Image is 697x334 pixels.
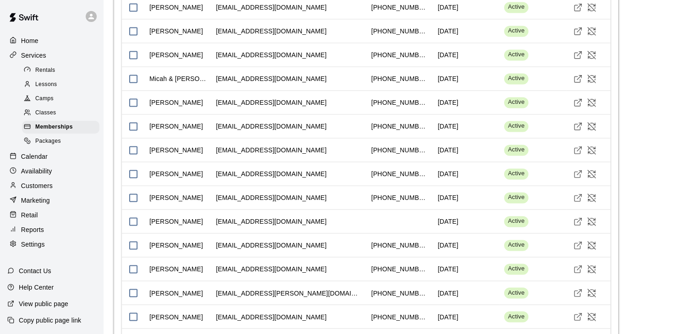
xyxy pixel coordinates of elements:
a: Visit customer profile [571,167,585,181]
span: Classes [35,108,56,118]
div: Lessons [22,78,99,91]
div: Camps [22,92,99,105]
span: Active [504,145,528,154]
span: Active [504,74,528,83]
a: Visit customer profile [571,262,585,276]
p: Availability [21,167,52,176]
div: +13035989284 [371,288,428,297]
span: Active [504,288,528,297]
a: Home [7,34,96,48]
button: Cancel Membership [585,0,598,14]
div: July 01 2026 [438,50,458,59]
p: Services [21,51,46,60]
div: +13142265228 [371,74,428,83]
div: +13033458217 [371,241,428,250]
div: July 01 2026 [438,217,458,226]
button: Cancel Membership [585,262,598,276]
span: Active [504,217,528,226]
p: Help Center [19,283,54,292]
div: Colin Plocher [149,264,203,274]
div: +13143306295 [371,145,428,155]
div: July 01 2026 [438,27,458,36]
a: Visit customer profile [571,119,585,133]
div: mark mower [149,98,203,107]
p: Contact Us [19,266,51,275]
span: Active [504,264,528,273]
div: Grayson Pettit [149,217,203,226]
a: Memberships [22,120,103,135]
a: Visit customer profile [571,143,585,157]
p: Calendar [21,152,48,161]
span: Camps [35,94,54,103]
div: July 01 2026 [438,264,458,274]
a: Visit customer profile [571,310,585,323]
span: Active [504,27,528,35]
button: Cancel Membership [585,24,598,38]
div: phillipprichard@gmail.com [216,312,326,321]
div: Colin Murray [149,145,203,155]
div: July 01 2026 [438,312,458,321]
div: randimeriage@gmail.com [216,27,326,36]
a: Camps [22,92,103,106]
div: July 01 2026 [438,3,458,12]
div: hpettit143@gmail.com [216,217,326,226]
p: Home [21,36,38,45]
div: Chad Nolan [149,169,203,178]
div: +13149228788 [371,312,428,321]
span: Active [504,241,528,249]
div: Availability [7,164,96,178]
a: Visit customer profile [571,191,585,205]
p: Settings [21,240,45,249]
div: July 01 2026 [438,122,458,131]
button: Cancel Membership [585,286,598,300]
div: July 01 2026 [438,169,458,178]
div: Packages [22,135,99,148]
div: megan.pardeck@gmail.com [216,193,326,202]
div: +16306776352 [371,27,428,36]
button: Cancel Membership [585,238,598,252]
div: July 01 2026 [438,74,458,83]
a: Classes [22,106,103,120]
a: Visit customer profile [571,72,585,86]
div: lauren.verrochi@gmail.com [216,288,362,297]
span: Active [504,193,528,202]
a: Customers [7,179,96,193]
div: Auggie Midden [149,50,203,59]
p: Customers [21,181,53,190]
a: Marketing [7,194,96,207]
div: July 01 2026 [438,98,458,107]
button: Cancel Membership [585,72,598,86]
div: chnolan@gmail.com [216,169,326,178]
a: Visit customer profile [571,48,585,62]
div: +13148743240 [371,193,428,202]
div: mark.mower@gmail.com [216,98,326,107]
div: danielmidden@gmail.com [216,50,326,59]
div: Megan Pardeck [149,193,203,202]
p: Retail [21,210,38,220]
a: Services [7,48,96,62]
span: Memberships [35,123,73,132]
div: +13146516405 [371,264,428,274]
span: Active [504,169,528,178]
a: Packages [22,135,103,149]
button: Cancel Membership [585,48,598,62]
a: Calendar [7,150,96,163]
div: edmiranda23@gmail.com [216,74,326,83]
div: camaxwell@gmail.com [216,3,326,12]
span: Rentals [35,66,55,75]
a: Visit customer profile [571,24,585,38]
p: View public page [19,299,68,308]
a: Visit customer profile [571,286,585,300]
div: +13143224897 [371,3,428,12]
button: Cancel Membership [585,191,598,205]
div: Jack Maxwell [149,3,203,12]
a: Reports [7,223,96,237]
a: Visit customer profile [571,238,585,252]
span: Lessons [35,80,57,89]
div: July 01 2026 [438,193,458,202]
div: davidmurray82@gmail.com [216,145,326,155]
